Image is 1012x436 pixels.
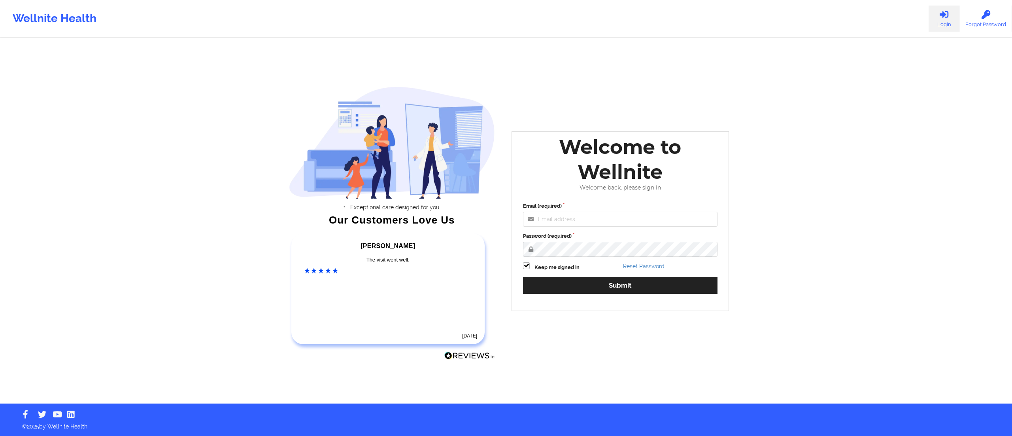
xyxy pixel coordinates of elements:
a: Reviews.io Logo [444,352,495,362]
img: wellnite-auth-hero_200.c722682e.png [289,86,495,198]
input: Email address [523,212,717,227]
p: © 2025 by Wellnite Health [17,417,995,430]
img: Reviews.io Logo [444,352,495,360]
label: Keep me signed in [534,263,580,271]
a: Login [929,6,959,32]
time: [DATE] [462,333,477,339]
a: Forgot Password [959,6,1012,32]
button: Submit [523,277,717,294]
span: [PERSON_NAME] [361,243,415,249]
div: Our Customers Love Us [289,216,495,224]
label: Password (required) [523,232,717,240]
li: Exceptional care designed for you. [296,204,495,210]
a: Reset Password [623,263,665,269]
div: Welcome back, please sign in [517,184,723,191]
div: Welcome to Wellnite [517,135,723,184]
label: Email (required) [523,202,717,210]
div: The visit went well. [304,256,472,264]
